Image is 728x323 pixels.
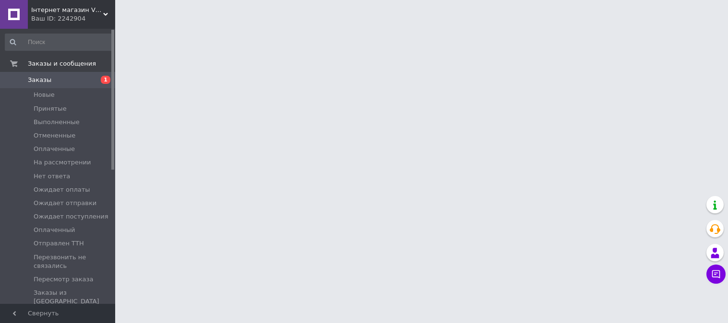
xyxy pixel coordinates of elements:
span: На рассмотрении [34,158,91,167]
span: Заказы из [GEOGRAPHIC_DATA] [34,288,112,306]
span: Оплаченный [34,226,75,234]
span: Перезвонить не связались [34,253,112,270]
span: Нет ответа [34,172,70,181]
span: Заказы и сообщения [28,59,96,68]
span: 1 [101,76,110,84]
span: Пересмотр заказа [34,275,93,284]
span: Оплаченные [34,145,75,153]
span: Заказы [28,76,51,84]
div: Ваш ID: 2242904 [31,14,115,23]
span: Отмененные [34,131,75,140]
span: Інтернет магазин View Fashion [31,6,103,14]
span: Отправлен ТТН [34,239,84,248]
span: Новые [34,91,55,99]
span: Ожидает поступления [34,212,108,221]
button: Чат с покупателем [706,265,726,284]
span: Ожидает отправки [34,199,96,208]
span: Принятые [34,104,67,113]
input: Поиск [5,34,113,51]
span: Ожидает оплаты [34,185,90,194]
span: Выполненные [34,118,80,127]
